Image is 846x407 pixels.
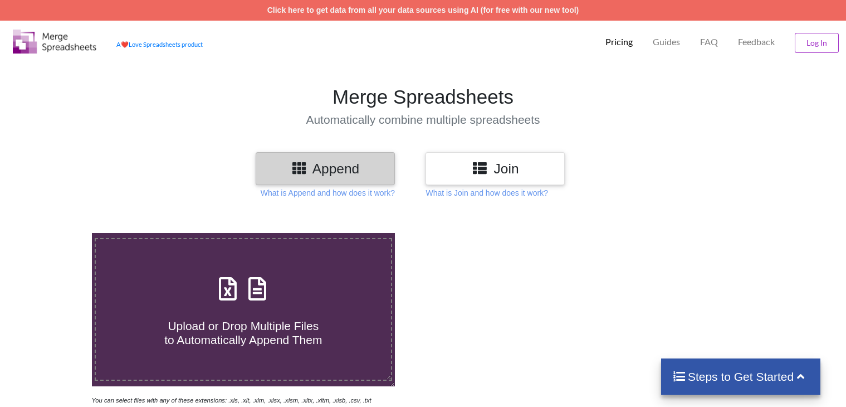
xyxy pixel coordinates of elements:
[700,36,718,48] p: FAQ
[13,30,96,54] img: Logo.png
[264,161,387,177] h3: Append
[434,161,556,177] h3: Join
[653,36,680,48] p: Guides
[738,37,775,46] span: Feedback
[672,370,810,384] h4: Steps to Get Started
[795,33,839,53] button: Log In
[605,36,633,48] p: Pricing
[92,397,371,404] i: You can select files with any of these extensions: .xls, .xlt, .xlm, .xlsx, .xlsm, .xltx, .xltm, ...
[426,187,547,198] p: What is Join and how does it work?
[164,319,322,346] span: Upload or Drop Multiple Files to Automatically Append Them
[267,6,579,14] a: Click here to get data from all your data sources using AI (for free with our new tool)
[116,41,203,48] a: AheartLove Spreadsheets product
[261,187,395,198] p: What is Append and how does it work?
[121,41,129,48] span: heart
